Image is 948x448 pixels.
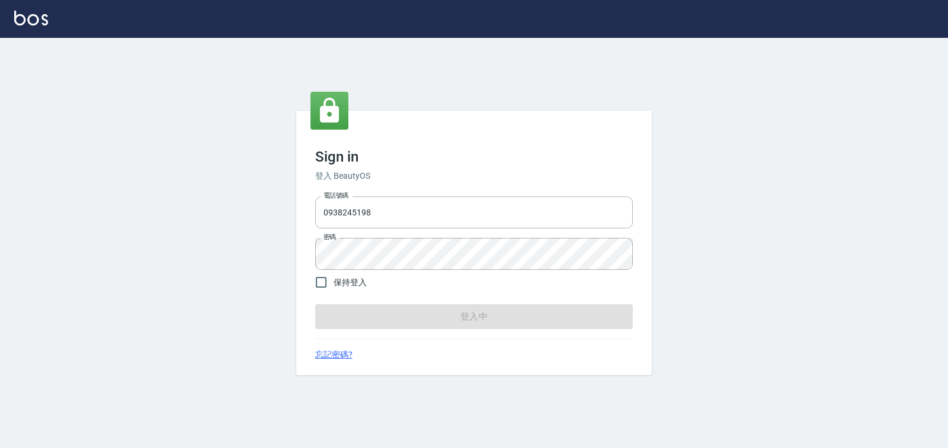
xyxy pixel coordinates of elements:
label: 電話號碼 [324,191,348,200]
label: 密碼 [324,233,336,241]
span: 保持登入 [334,276,367,289]
a: 忘記密碼? [315,349,353,361]
img: Logo [14,11,48,25]
h3: Sign in [315,149,633,165]
h6: 登入 BeautyOS [315,170,633,182]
